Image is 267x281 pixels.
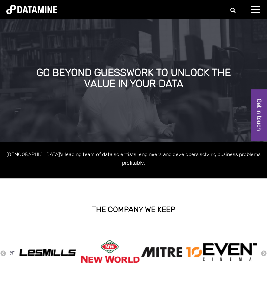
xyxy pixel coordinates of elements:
[92,205,175,214] strong: THE COMPANY WE KEEP
[78,236,141,268] img: New World
[261,250,267,257] button: Next
[6,5,57,14] img: Datamine
[202,243,266,261] img: event cinemas
[16,246,79,258] img: Les Mills Logo
[140,245,204,259] img: Mitre 10
[251,89,267,140] a: Get in touch
[35,67,232,90] div: GO BEYOND GUESSWORK TO UNLOCK THE VALUE IN YOUR DATA
[6,150,261,167] p: [DEMOGRAPHIC_DATA]'s leading team of data scientists, engineers and developers solving business p...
